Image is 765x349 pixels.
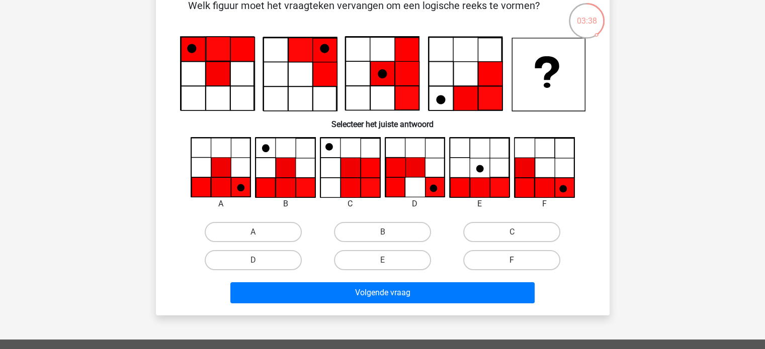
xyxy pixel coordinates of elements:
[247,198,323,210] div: B
[334,222,431,242] label: B
[442,198,518,210] div: E
[334,250,431,270] label: E
[205,222,302,242] label: A
[172,111,593,129] h6: Selecteer het juiste antwoord
[506,198,582,210] div: F
[205,250,302,270] label: D
[568,2,606,27] div: 03:38
[463,250,560,270] label: F
[312,198,388,210] div: C
[377,198,453,210] div: D
[230,282,535,303] button: Volgende vraag
[463,222,560,242] label: C
[183,198,259,210] div: A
